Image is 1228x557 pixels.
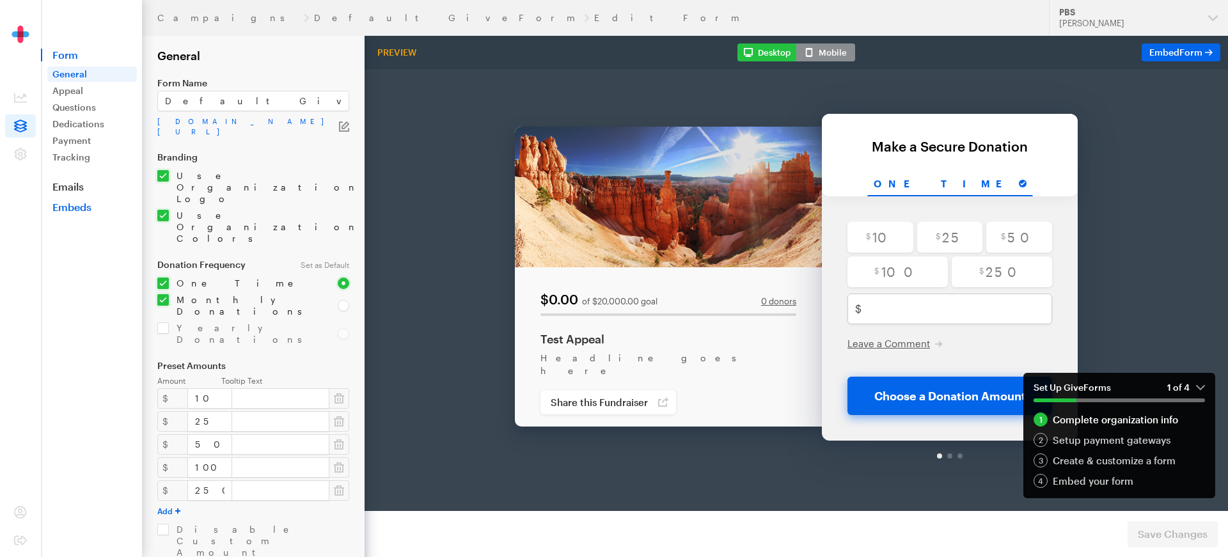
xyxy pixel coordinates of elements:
span: Form [1179,47,1202,58]
label: Branding [157,152,349,162]
img: GettyImages-538783155-S.JPG [150,58,457,198]
a: 0 donors [397,228,432,237]
label: Use Organization Colors [169,210,349,244]
a: EmbedForm [1142,43,1220,61]
div: $ [157,388,188,409]
a: Dedications [47,116,137,132]
div: Make a Secure Donation [470,70,700,84]
div: $ [157,480,188,501]
button: Leave a Comment [483,268,578,281]
a: Embeds [41,201,142,214]
a: General [47,67,137,82]
button: Set Up GiveForms1 of 4 [1023,373,1215,412]
div: Test Appeal [176,262,432,278]
a: Payment [47,133,137,148]
div: $ [157,434,188,455]
a: Appeal [47,83,137,98]
div: [PERSON_NAME] [1059,18,1198,29]
div: Headline goes here [176,283,432,308]
div: 4 [1034,474,1048,488]
div: Embed your form [1034,474,1205,488]
span: Embed [1149,47,1202,58]
label: Preset Amounts [157,361,349,371]
a: 4 Embed your form [1034,474,1205,488]
div: 3 [1034,453,1048,467]
label: Amount [157,376,221,386]
a: 3 Create & customize a form [1034,453,1205,467]
h2: General [157,49,349,63]
div: Set as Default [293,260,357,270]
div: Complete organization info [1034,412,1205,427]
label: Form Name [157,78,349,88]
div: $ [157,411,188,432]
span: Form [41,49,142,61]
div: $0.00 [176,224,214,237]
div: 2 [1034,433,1048,447]
div: Setup payment gateways [1034,433,1205,447]
a: Campaigns [157,13,299,23]
div: of $20,000.00 goal [217,228,293,237]
span: Leave a Comment [483,269,565,280]
a: Tracking [47,150,137,165]
label: Use Organization Logo [169,170,349,205]
div: $ [157,457,188,478]
a: 2 Setup payment gateways [1034,433,1205,447]
button: Choose a Donation Amount [483,308,688,346]
button: Mobile [796,43,855,61]
a: 1 Complete organization info [1034,412,1205,427]
div: Create & customize a form [1034,453,1205,467]
div: PBS [1059,7,1198,18]
div: 1 [1034,412,1048,427]
div: Preview [372,47,421,58]
a: Emails [41,180,142,193]
a: Questions [47,100,137,115]
button: Add [157,506,180,516]
a: Default GiveForm [314,13,579,23]
label: Donation Frequency [157,260,285,270]
em: 1 of 4 [1167,382,1205,393]
a: Share this Fundraiser [176,321,311,345]
label: Tooltip Text [221,376,349,386]
a: [DOMAIN_NAME][URL] [157,116,339,137]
